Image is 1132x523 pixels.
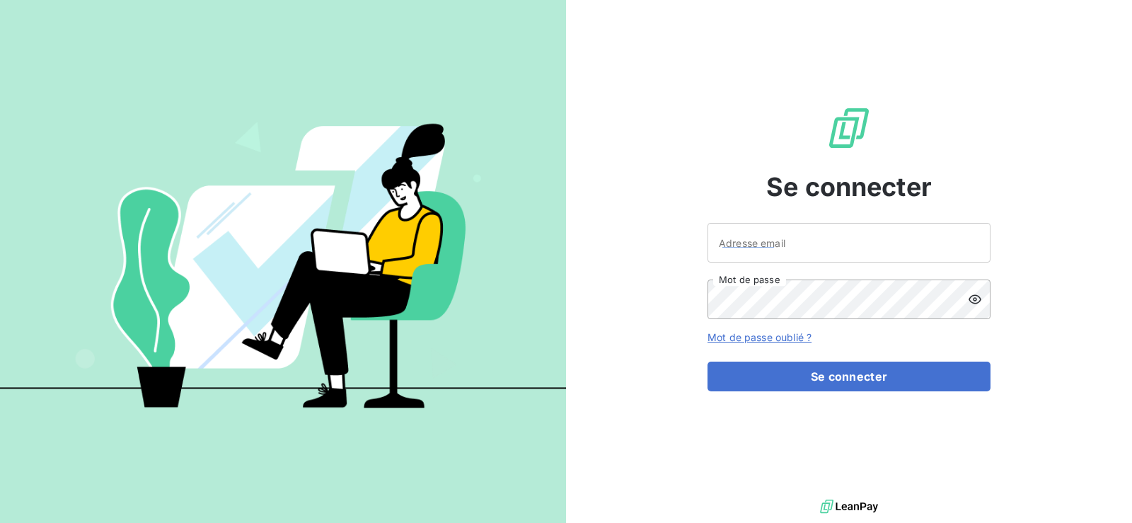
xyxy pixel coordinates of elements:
[707,362,990,391] button: Se connecter
[766,168,932,206] span: Se connecter
[707,331,812,343] a: Mot de passe oublié ?
[820,496,878,517] img: logo
[826,105,872,151] img: Logo LeanPay
[707,223,990,263] input: placeholder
